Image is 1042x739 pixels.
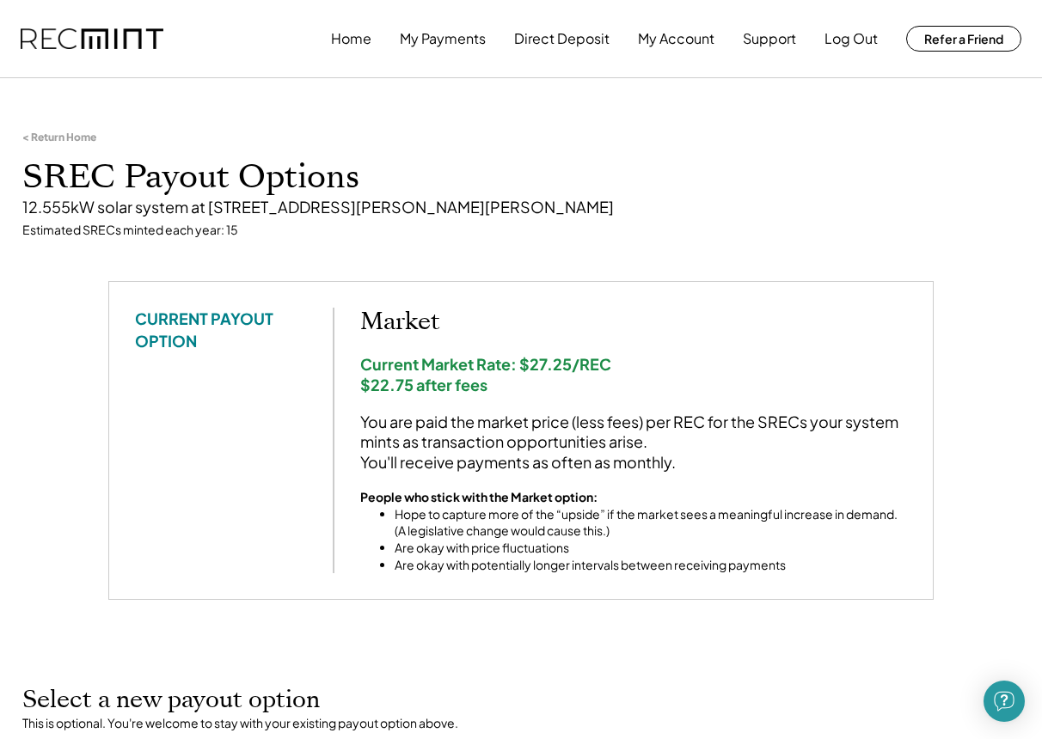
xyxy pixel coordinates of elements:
strong: People who stick with the Market option: [360,489,598,504]
div: 12.555kW solar system at [STREET_ADDRESS][PERSON_NAME][PERSON_NAME] [22,197,1020,217]
h2: Market [360,308,907,337]
button: Home [331,21,371,56]
h2: Select a new payout option [22,686,1020,715]
button: Support [743,21,796,56]
div: Current Market Rate: $27.25/REC $22.75 after fees [360,354,907,394]
img: recmint-logotype%403x.png [21,28,163,50]
div: This is optional. You're welcome to stay with your existing payout option above. [22,715,1020,732]
button: My Account [638,21,714,56]
li: Are okay with price fluctuations [395,540,907,557]
button: My Payments [400,21,486,56]
li: Are okay with potentially longer intervals between receiving payments [395,557,907,574]
div: CURRENT PAYOUT OPTION [135,308,307,351]
li: Hope to capture more of the “upside” if the market sees a meaningful increase in demand. (A legis... [395,506,907,540]
button: Log Out [824,21,878,56]
button: Refer a Friend [906,26,1021,52]
div: Estimated SRECs minted each year: 15 [22,222,1020,239]
div: Open Intercom Messenger [984,681,1025,722]
button: Direct Deposit [514,21,610,56]
h1: SREC Payout Options [22,157,1020,198]
div: You are paid the market price (less fees) per REC for the SRECs your system mints as transaction ... [360,412,907,472]
div: < Return Home [22,131,96,144]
